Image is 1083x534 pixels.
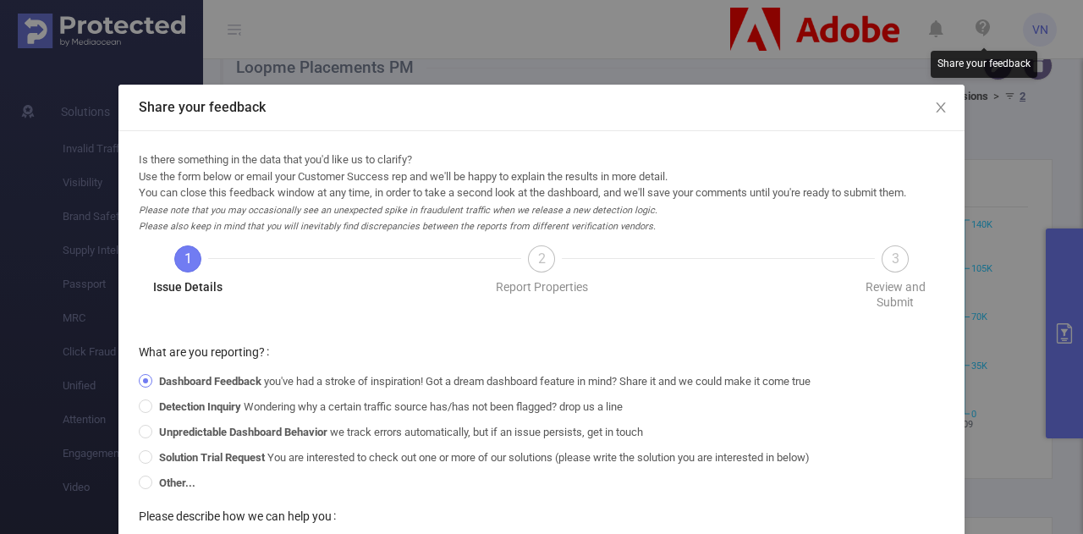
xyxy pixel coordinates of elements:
div: Issue Details [153,279,223,295]
div: Report Properties [496,279,588,295]
span: 1 [184,250,192,267]
i: icon: close [934,101,948,114]
div: Share your feedback [931,51,1037,78]
b: Solution Trial Request [159,451,265,464]
label: What are you reporting? [139,345,276,359]
span: we track errors automatically, but if an issue persists, get in touch [152,426,650,438]
b: Unpredictable Dashboard Behavior [159,426,327,438]
span: 3 [892,250,899,267]
label: Please describe how we can help you [139,509,343,523]
span: You are interested to check out one or more of our solutions (please write the solution you are i... [152,451,816,464]
span: you've had a stroke of inspiration! Got a dream dashboard feature in mind? Share it and we could ... [152,375,817,388]
b: Detection Inquiry [159,400,241,413]
i: Please note that you may occasionally see an unexpected spike in fraudulent traffic when we relea... [139,205,657,233]
div: Is there something in the data that you'd like us to clarify? Use the form below or email your Cu... [139,151,944,234]
b: Dashboard Feedback [159,375,261,388]
b: Other... [159,476,195,489]
div: Share your feedback [139,98,944,117]
span: Wondering why a certain traffic source has/has not been flagged? drop us a line [152,400,629,413]
div: Review and Submit [846,279,944,310]
button: Close [917,85,965,132]
span: 2 [538,250,546,267]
